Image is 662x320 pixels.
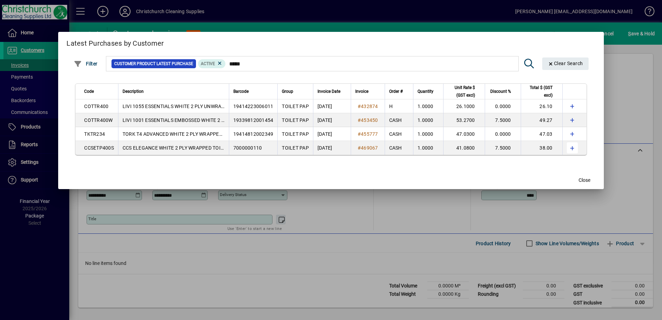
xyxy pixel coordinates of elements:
span: # [358,131,361,137]
span: 455777 [361,131,378,137]
td: [DATE] [313,141,351,155]
td: 53.2700 [443,113,485,127]
a: #432874 [355,103,381,110]
span: 469067 [361,145,378,151]
button: Clear [542,57,589,70]
button: Close [573,174,596,186]
span: # [358,117,361,123]
td: 1.0000 [413,127,443,141]
span: CCSETP400S [84,145,114,151]
div: Description [123,88,225,95]
span: TORK T4 ADVANCED WHITE 2 PLY WRAPPED TOILET ROLLS 400S X 48 [123,131,280,137]
span: 7000000110 [233,145,262,151]
span: TOILET PAP [282,145,309,151]
span: Invoice Date [317,88,340,95]
span: 19339812001454 [233,117,274,123]
td: [DATE] [313,113,351,127]
span: LIVI 1001 ESSENTIALS EMBOSSED WHITE 2 PLY WRAPPED TOILET ROLLS 400S X 48 [123,117,312,123]
span: COTTR400 [84,104,108,109]
td: 41.0800 [443,141,485,155]
span: Clear Search [548,61,583,66]
span: 453450 [361,117,378,123]
td: 1.0000 [413,99,443,113]
span: Code [84,88,94,95]
a: #469067 [355,144,381,152]
span: TOILET PAP [282,117,309,123]
h2: Latest Purchases by Customer [58,32,603,52]
span: Quantity [418,88,433,95]
td: 1.0000 [413,141,443,155]
div: Quantity [418,88,440,95]
span: TOILET PAP [282,104,309,109]
td: 1.0000 [413,113,443,127]
button: Filter [72,57,99,70]
div: Unit Rate $ (GST excl) [448,84,481,99]
td: 26.1000 [443,99,485,113]
span: Barcode [233,88,249,95]
td: 26.10 [521,99,562,113]
span: Total $ (GST excl) [525,84,553,99]
span: Discount % [490,88,511,95]
span: 19414812002349 [233,131,274,137]
span: # [358,145,361,151]
mat-chip: Product Activation Status: Active [198,59,226,68]
span: 19414223006011 [233,104,274,109]
td: [DATE] [313,99,351,113]
td: CASH [385,127,413,141]
div: Discount % [489,88,517,95]
a: #455777 [355,130,381,138]
span: Close [579,177,590,184]
td: 7.5000 [485,113,521,127]
span: Unit Rate $ (GST excl) [448,84,475,99]
div: Total $ (GST excl) [525,84,559,99]
div: Invoice Date [317,88,347,95]
td: [DATE] [313,127,351,141]
span: TKTR234 [84,131,105,137]
span: Customer Product Latest Purchase [114,60,193,67]
div: Order # [389,88,409,95]
td: 7.5000 [485,141,521,155]
span: Filter [74,61,98,66]
td: 0.0000 [485,127,521,141]
div: Group [282,88,309,95]
span: Active [201,61,215,66]
div: Invoice [355,88,381,95]
span: Description [123,88,144,95]
span: CCS ELEGANCE WHITE 2 PLY WRAPPED TOILET ROLLS 400S X 48 [123,145,269,151]
span: # [358,104,361,109]
td: 47.0300 [443,127,485,141]
td: CASH [385,141,413,155]
span: Invoice [355,88,368,95]
div: Barcode [233,88,274,95]
td: 47.03 [521,127,562,141]
td: 38.00 [521,141,562,155]
span: Group [282,88,293,95]
a: #453450 [355,116,381,124]
span: TOILET PAP [282,131,309,137]
span: Order # [389,88,403,95]
td: 0.0000 [485,99,521,113]
span: LIVI 1055 ESSENTIALS WHITE 2 PLY UNWRAPPED TOILET ROLLS 400S X 36 (6X6PK) [123,104,312,109]
td: H [385,99,413,113]
td: 49.27 [521,113,562,127]
div: Code [84,88,114,95]
span: 432874 [361,104,378,109]
span: COTTR400W [84,117,113,123]
td: CASH [385,113,413,127]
